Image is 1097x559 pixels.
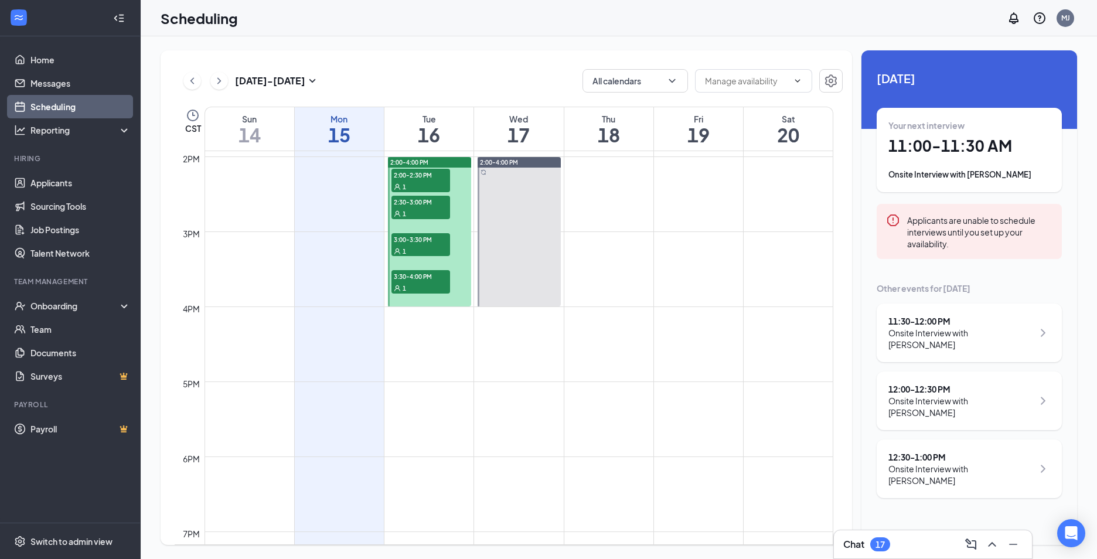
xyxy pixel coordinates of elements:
div: 4pm [180,302,202,315]
div: Wed [474,113,563,125]
div: Other events for [DATE] [877,282,1062,294]
a: Job Postings [30,218,131,241]
h1: 18 [564,125,653,145]
h1: 15 [295,125,384,145]
button: All calendarsChevronDown [582,69,688,93]
svg: ChevronRight [1036,462,1050,476]
div: Hiring [14,154,128,163]
span: 2:00-4:00 PM [390,158,428,166]
a: September 16, 2025 [384,107,473,151]
h1: 16 [384,125,473,145]
div: 5pm [180,377,202,390]
div: Switch to admin view [30,536,113,547]
a: SurveysCrown [30,364,131,388]
div: Fri [654,113,743,125]
svg: Error [886,213,900,227]
div: 12:00 - 12:30 PM [888,383,1033,395]
span: CST [185,122,201,134]
span: 2:00-2:30 PM [391,169,450,180]
div: MJ [1061,13,1070,23]
a: September 15, 2025 [295,107,384,151]
h1: Scheduling [161,8,238,28]
h1: 19 [654,125,743,145]
button: ComposeMessage [962,535,980,554]
h1: 11:00 - 11:30 AM [888,136,1050,156]
a: September 14, 2025 [205,107,294,151]
span: [DATE] [877,69,1062,87]
div: Onboarding [30,300,121,312]
div: Payroll [14,400,128,410]
span: 2:00-4:00 PM [480,158,518,166]
div: Your next interview [888,120,1050,131]
div: Onsite Interview with [PERSON_NAME] [888,169,1050,180]
svg: WorkstreamLogo [13,12,25,23]
a: September 19, 2025 [654,107,743,151]
h1: 20 [744,125,833,145]
a: PayrollCrown [30,417,131,441]
div: Onsite Interview with [PERSON_NAME] [888,327,1033,350]
input: Manage availability [705,74,788,87]
div: Open Intercom Messenger [1057,519,1085,547]
div: Thu [564,113,653,125]
button: Minimize [1004,535,1023,554]
svg: User [394,183,401,190]
div: 7pm [180,527,202,540]
svg: User [394,210,401,217]
svg: ChevronRight [213,74,225,88]
svg: ChevronDown [666,75,678,87]
svg: QuestionInfo [1033,11,1047,25]
div: 3pm [180,227,202,240]
h1: 17 [474,125,563,145]
span: 2:30-3:00 PM [391,196,450,207]
div: Reporting [30,124,131,136]
span: 3:00-3:30 PM [391,233,450,245]
svg: Analysis [14,124,26,136]
a: Documents [30,341,131,364]
a: September 17, 2025 [474,107,563,151]
div: 12:30 - 1:00 PM [888,451,1033,463]
a: Applicants [30,171,131,195]
a: Home [30,48,131,71]
svg: ComposeMessage [964,537,978,551]
svg: UserCheck [14,300,26,312]
span: 1 [403,284,406,292]
div: Team Management [14,277,128,287]
button: ChevronLeft [183,72,201,90]
button: ChevronRight [210,72,228,90]
div: 17 [875,540,885,550]
svg: ChevronRight [1036,394,1050,408]
svg: Settings [824,74,838,88]
span: 1 [403,210,406,218]
a: September 18, 2025 [564,107,653,151]
svg: Clock [186,108,200,122]
svg: Notifications [1007,11,1021,25]
svg: Collapse [113,12,125,24]
svg: ChevronUp [985,537,999,551]
div: 11:30 - 12:00 PM [888,315,1033,327]
div: Sat [744,113,833,125]
svg: SmallChevronDown [305,74,319,88]
svg: Minimize [1006,537,1020,551]
span: 1 [403,183,406,191]
svg: ChevronLeft [186,74,198,88]
span: 1 [403,247,406,255]
div: Mon [295,113,384,125]
div: 2pm [180,152,202,165]
svg: User [394,248,401,255]
a: Messages [30,71,131,95]
button: Settings [819,69,843,93]
a: Sourcing Tools [30,195,131,218]
div: Sun [205,113,294,125]
a: Scheduling [30,95,131,118]
h3: [DATE] - [DATE] [235,74,305,87]
h1: 14 [205,125,294,145]
div: Applicants are unable to schedule interviews until you set up your availability. [907,213,1052,250]
span: 3:30-4:00 PM [391,270,450,282]
div: 6pm [180,452,202,465]
div: Tue [384,113,473,125]
button: ChevronUp [983,535,1001,554]
a: September 20, 2025 [744,107,833,151]
div: Onsite Interview with [PERSON_NAME] [888,463,1033,486]
div: Onsite Interview with [PERSON_NAME] [888,395,1033,418]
